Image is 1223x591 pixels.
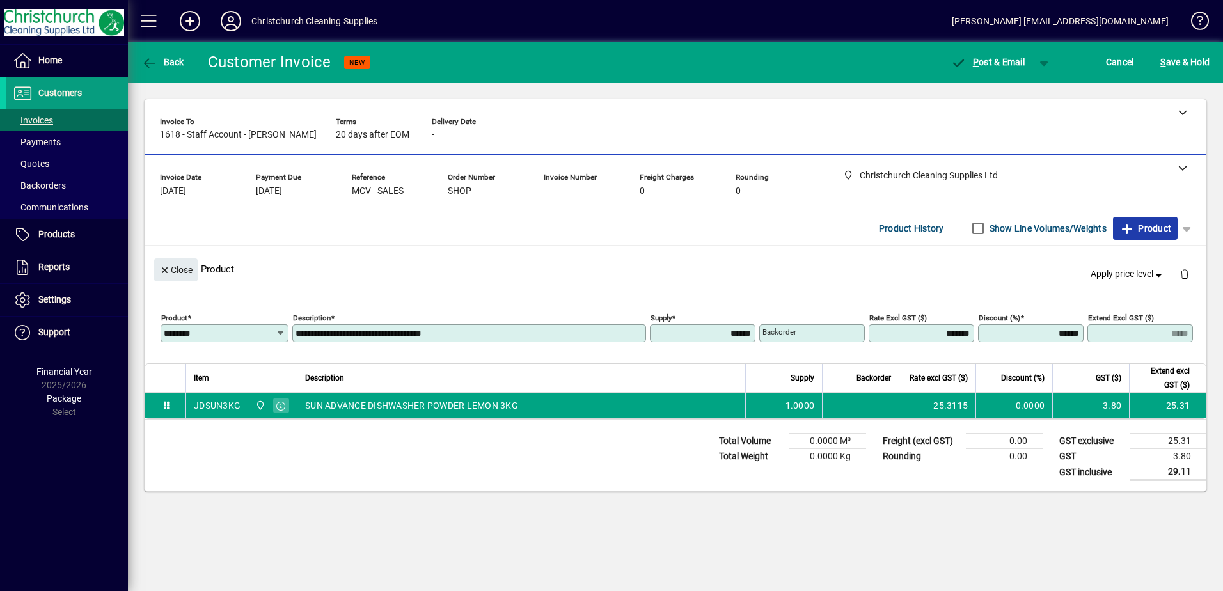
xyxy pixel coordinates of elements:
[1053,449,1130,464] td: GST
[1053,464,1130,480] td: GST inclusive
[1129,393,1206,418] td: 25.31
[145,246,1206,292] div: Product
[876,434,966,449] td: Freight (excl GST)
[1130,464,1206,480] td: 29.11
[987,222,1107,235] label: Show Line Volumes/Weights
[170,10,210,33] button: Add
[713,434,789,449] td: Total Volume
[13,115,53,125] span: Invoices
[6,219,128,251] a: Products
[1113,217,1178,240] button: Product
[13,180,66,191] span: Backorders
[736,186,741,196] span: 0
[1130,434,1206,449] td: 25.31
[910,371,968,385] span: Rate excl GST ($)
[38,55,62,65] span: Home
[1137,364,1190,392] span: Extend excl GST ($)
[38,229,75,239] span: Products
[966,434,1043,449] td: 0.00
[1091,267,1165,281] span: Apply price level
[6,196,128,218] a: Communications
[36,366,92,377] span: Financial Year
[879,218,944,239] span: Product History
[1053,434,1130,449] td: GST exclusive
[975,393,1052,418] td: 0.0000
[869,313,927,322] mat-label: Rate excl GST ($)
[944,51,1031,74] button: Post & Email
[252,398,267,413] span: Christchurch Cleaning Supplies Ltd
[256,186,282,196] span: [DATE]
[160,186,186,196] span: [DATE]
[349,58,365,67] span: NEW
[1119,218,1171,239] span: Product
[544,186,546,196] span: -
[352,186,404,196] span: MCV - SALES
[432,130,434,140] span: -
[154,258,198,281] button: Close
[791,371,814,385] span: Supply
[210,10,251,33] button: Profile
[38,88,82,98] span: Customers
[1160,57,1165,67] span: S
[128,51,198,74] app-page-header-button: Back
[160,130,317,140] span: 1618 - Staff Account - [PERSON_NAME]
[651,313,672,322] mat-label: Supply
[293,313,331,322] mat-label: Description
[1169,268,1200,280] app-page-header-button: Delete
[6,153,128,175] a: Quotes
[713,449,789,464] td: Total Weight
[1103,51,1137,74] button: Cancel
[6,284,128,316] a: Settings
[907,399,968,412] div: 25.3115
[47,393,81,404] span: Package
[856,371,891,385] span: Backorder
[138,51,187,74] button: Back
[1085,263,1170,286] button: Apply price level
[1181,3,1207,44] a: Knowledge Base
[6,317,128,349] a: Support
[979,313,1020,322] mat-label: Discount (%)
[973,57,979,67] span: P
[448,186,476,196] span: SHOP -
[159,260,193,281] span: Close
[1096,371,1121,385] span: GST ($)
[1130,449,1206,464] td: 3.80
[966,449,1043,464] td: 0.00
[161,313,187,322] mat-label: Product
[785,399,815,412] span: 1.0000
[194,399,241,412] div: JDSUN3KG
[6,109,128,131] a: Invoices
[208,52,331,72] div: Customer Invoice
[251,11,377,31] div: Christchurch Cleaning Supplies
[789,449,866,464] td: 0.0000 Kg
[141,57,184,67] span: Back
[305,399,518,412] span: SUN ADVANCE DISHWASHER POWDER LEMON 3KG
[952,11,1169,31] div: [PERSON_NAME] [EMAIL_ADDRESS][DOMAIN_NAME]
[6,45,128,77] a: Home
[38,294,71,304] span: Settings
[6,131,128,153] a: Payments
[336,130,409,140] span: 20 days after EOM
[38,327,70,337] span: Support
[13,159,49,169] span: Quotes
[1001,371,1045,385] span: Discount (%)
[1169,258,1200,289] button: Delete
[13,137,61,147] span: Payments
[194,371,209,385] span: Item
[151,264,201,275] app-page-header-button: Close
[6,175,128,196] a: Backorders
[305,371,344,385] span: Description
[762,327,796,336] mat-label: Backorder
[789,434,866,449] td: 0.0000 M³
[38,262,70,272] span: Reports
[951,57,1025,67] span: ost & Email
[640,186,645,196] span: 0
[1052,393,1129,418] td: 3.80
[1157,51,1213,74] button: Save & Hold
[874,217,949,240] button: Product History
[1160,52,1210,72] span: ave & Hold
[1088,313,1154,322] mat-label: Extend excl GST ($)
[1106,52,1134,72] span: Cancel
[6,251,128,283] a: Reports
[13,202,88,212] span: Communications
